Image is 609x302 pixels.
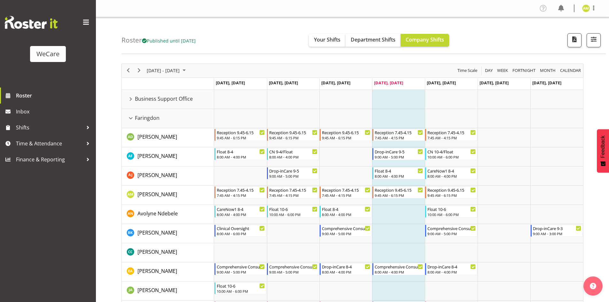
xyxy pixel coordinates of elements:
[137,248,177,256] a: [PERSON_NAME]
[215,282,267,294] div: Jane Arps"s event - Float 10-6 Begin From Monday, October 6, 2025 at 10:00:00 AM GMT+13:00 Ends A...
[600,136,606,158] span: Feedback
[425,225,477,237] div: Brian Ko"s event - Comprehensive Consult 9-5 Begin From Friday, October 10, 2025 at 9:00:00 AM GM...
[351,36,395,43] span: Department Shifts
[16,91,93,100] span: Roster
[123,64,134,77] div: previous period
[269,212,317,217] div: 10:00 AM - 6:00 PM
[539,66,557,74] button: Timeline Month
[375,193,423,198] div: 9:45 AM - 6:15 PM
[484,66,493,74] span: Day
[427,135,476,140] div: 7:45 AM - 4:15 PM
[122,282,214,301] td: Jane Arps resource
[269,148,317,155] div: CN 9-4/Float
[425,129,477,141] div: Aleea Devenport"s event - Reception 7.45-4.15 Begin From Friday, October 10, 2025 at 7:45:00 AM G...
[267,148,319,160] div: Alex Ferguson"s event - CN 9-4/Float Begin From Tuesday, October 7, 2025 at 8:00:00 AM GMT+13:00 ...
[457,66,478,74] span: Time Scale
[122,90,214,109] td: Business Support Office resource
[322,225,370,231] div: Comprehensive Consult 9-5
[587,33,601,47] button: Filter Shifts
[217,154,265,159] div: 8:00 AM - 4:00 PM
[567,33,582,47] button: Download a PDF of the roster according to the set date range.
[217,135,265,140] div: 9:45 AM - 6:15 PM
[137,210,178,217] a: Avolyne Ndebele
[137,133,177,140] span: [PERSON_NAME]
[372,263,425,275] div: Ena Advincula"s event - Comprehensive Consult 8-4 Begin From Thursday, October 9, 2025 at 8:00:00...
[269,269,317,275] div: 9:00 AM - 5:00 PM
[269,187,317,193] div: Reception 7.45-4.15
[372,148,425,160] div: Alex Ferguson"s event - Drop-inCare 9-5 Begin From Thursday, October 9, 2025 at 9:00:00 AM GMT+13...
[122,243,214,262] td: Charlotte Courtney resource
[135,66,144,74] button: Next
[427,231,476,236] div: 9:00 AM - 5:00 PM
[122,224,214,243] td: Brian Ko resource
[137,152,177,160] a: [PERSON_NAME]
[427,269,476,275] div: 8:00 AM - 4:00 PM
[322,129,370,136] div: Reception 9.45-6.15
[16,123,83,132] span: Shifts
[322,193,370,198] div: 7:45 AM - 4:15 PM
[217,231,265,236] div: 8:00 AM - 6:00 PM
[484,66,494,74] button: Timeline Day
[267,263,319,275] div: Ena Advincula"s event - Comprehensive Consult 9-5 Begin From Tuesday, October 7, 2025 at 9:00:00 ...
[16,155,83,164] span: Finance & Reporting
[146,66,189,74] button: October 2025
[137,248,177,255] span: [PERSON_NAME]
[480,80,509,86] span: [DATE], [DATE]
[375,148,423,155] div: Drop-inCare 9-5
[322,206,370,212] div: Float 8-4
[269,174,317,179] div: 9:00 AM - 5:00 PM
[322,231,370,236] div: 9:00 AM - 5:00 PM
[457,66,479,74] button: Time Scale
[135,95,193,103] span: Business Support Office
[137,267,177,275] span: [PERSON_NAME]
[375,135,423,140] div: 7:45 AM - 4:15 PM
[217,206,265,212] div: CareNow1 8-4
[217,263,265,270] div: Comprehensive Consult 9-5
[217,187,265,193] div: Reception 7.45-4.15
[215,148,267,160] div: Alex Ferguson"s event - Float 8-4 Begin From Monday, October 6, 2025 at 8:00:00 AM GMT+13:00 Ends...
[597,129,609,173] button: Feedback - Show survey
[401,34,449,47] button: Company Shifts
[137,172,177,179] span: [PERSON_NAME]
[269,193,317,198] div: 7:45 AM - 4:15 PM
[142,37,196,44] span: Published until [DATE]
[267,205,319,218] div: Avolyne Ndebele"s event - Float 10-6 Begin From Tuesday, October 7, 2025 at 10:00:00 AM GMT+13:00...
[269,154,317,159] div: 8:00 AM - 4:00 PM
[215,129,267,141] div: Aleea Devenport"s event - Reception 9.45-6.15 Begin From Monday, October 6, 2025 at 9:45:00 AM GM...
[269,80,298,86] span: [DATE], [DATE]
[512,66,536,74] span: Fortnight
[375,187,423,193] div: Reception 9.45-6.15
[533,231,581,236] div: 9:00 AM - 3:00 PM
[425,167,477,179] div: Amy Johannsen"s event - CareNow1 8-4 Begin From Friday, October 10, 2025 at 8:00:00 AM GMT+13:00 ...
[427,212,476,217] div: 10:00 AM - 6:00 PM
[375,154,423,159] div: 9:00 AM - 5:00 PM
[375,263,423,270] div: Comprehensive Consult 8-4
[427,148,476,155] div: CN 10-4/Float
[427,80,456,86] span: [DATE], [DATE]
[425,263,477,275] div: Ena Advincula"s event - Drop-inCare 8-4 Begin From Friday, October 10, 2025 at 8:00:00 AM GMT+13:...
[217,212,265,217] div: 8:00 AM - 4:00 PM
[122,109,214,128] td: Faringdon resource
[217,148,265,155] div: Float 8-4
[532,80,561,86] span: [DATE], [DATE]
[346,34,401,47] button: Department Shifts
[375,174,423,179] div: 8:00 AM - 4:00 PM
[372,186,425,198] div: Antonia Mao"s event - Reception 9.45-6.15 Begin From Thursday, October 9, 2025 at 9:45:00 AM GMT+...
[427,263,476,270] div: Drop-inCare 8-4
[124,66,133,74] button: Previous
[322,269,370,275] div: 8:00 AM - 4:00 PM
[406,36,444,43] span: Company Shifts
[322,212,370,217] div: 8:00 AM - 4:00 PM
[217,269,265,275] div: 9:00 AM - 5:00 PM
[215,186,267,198] div: Antonia Mao"s event - Reception 7.45-4.15 Begin From Monday, October 6, 2025 at 7:45:00 AM GMT+13...
[215,263,267,275] div: Ena Advincula"s event - Comprehensive Consult 9-5 Begin From Monday, October 6, 2025 at 9:00:00 A...
[216,80,245,86] span: [DATE], [DATE]
[122,186,214,205] td: Antonia Mao resource
[427,129,476,136] div: Reception 7.45-4.15
[121,36,196,44] h4: Roster
[427,193,476,198] div: 9:45 AM - 6:15 PM
[427,167,476,174] div: CareNow1 8-4
[137,133,177,141] a: [PERSON_NAME]
[309,34,346,47] button: Your Shifts
[427,154,476,159] div: 10:00 AM - 6:00 PM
